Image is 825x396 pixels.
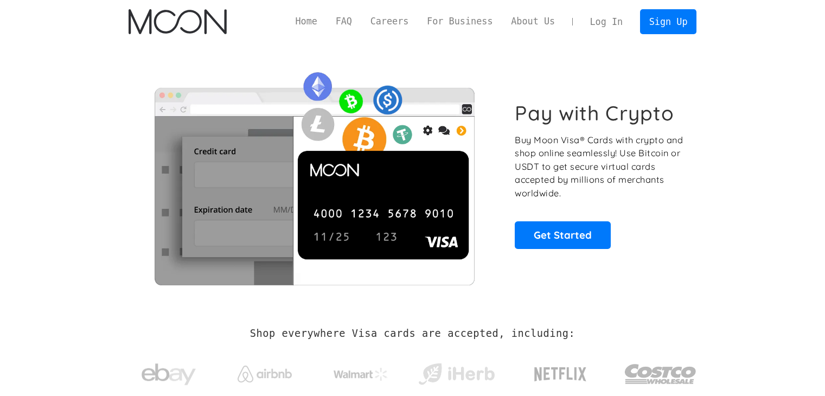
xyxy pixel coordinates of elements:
a: For Business [418,15,502,28]
img: Costco [624,354,697,394]
a: Netflix [512,350,609,393]
img: ebay [142,357,196,392]
img: Netflix [533,361,587,388]
h2: Shop everywhere Visa cards are accepted, including: [250,328,575,340]
a: Log In [581,10,632,34]
p: Buy Moon Visa® Cards with crypto and shop online seamlessly! Use Bitcoin or USDT to get secure vi... [515,133,685,200]
a: Airbnb [224,355,305,388]
a: Get Started [515,221,611,248]
a: Careers [361,15,418,28]
a: home [129,9,227,34]
a: iHerb [416,349,497,394]
img: Airbnb [238,366,292,382]
a: About Us [502,15,564,28]
a: FAQ [327,15,361,28]
img: Moon Logo [129,9,227,34]
img: Walmart [334,368,388,381]
a: Walmart [320,357,401,386]
h1: Pay with Crypto [515,101,674,125]
img: iHerb [416,360,497,388]
img: Moon Cards let you spend your crypto anywhere Visa is accepted. [129,65,500,285]
a: Sign Up [640,9,696,34]
a: Home [286,15,327,28]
